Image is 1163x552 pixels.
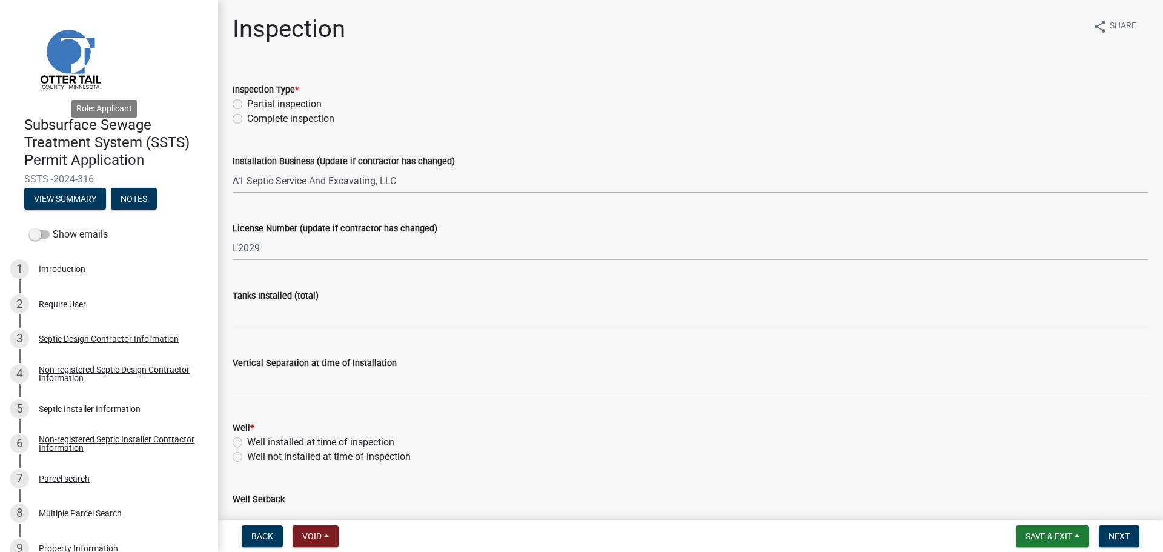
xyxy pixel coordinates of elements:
label: Well Setback [233,496,285,504]
label: Tanks Installed (total) [233,292,319,301]
div: 6 [10,434,29,453]
div: 7 [10,469,29,488]
div: Require User [39,300,86,308]
button: Save & Exit [1016,525,1089,547]
button: Void [293,525,339,547]
span: Back [251,531,273,541]
div: 5 [10,399,29,419]
div: Introduction [39,265,85,273]
span: Share [1110,19,1136,34]
div: Non-registered Septic Design Contractor Information [39,365,199,382]
button: Notes [111,188,157,210]
div: Parcel search [39,474,90,483]
h4: Subsurface Sewage Treatment System (SSTS) Permit Application [24,116,208,168]
div: 4 [10,364,29,384]
button: Next [1099,525,1139,547]
span: Void [302,531,322,541]
div: Role: Applicant [71,100,137,118]
div: 2 [10,294,29,314]
div: Septic Installer Information [39,405,141,413]
label: Complete inspection [247,111,334,126]
label: Installation Business (Update if contractor has changed) [233,158,455,166]
span: Save & Exit [1025,531,1072,541]
button: shareShare [1083,15,1146,38]
label: Vertical Separation at time of Installation [233,359,397,368]
div: 1 [10,259,29,279]
div: 3 [10,329,29,348]
wm-modal-confirm: Summary [24,195,106,205]
div: Septic Design Contractor Information [39,334,179,343]
span: SSTS -2024-316 [24,173,194,185]
button: Back [242,525,283,547]
img: Otter Tail County, Minnesota [24,13,115,104]
label: Show emails [29,227,108,242]
label: Well not installed at time of inspection [247,450,411,464]
label: License Number (update if contractor has changed) [233,225,437,233]
button: View Summary [24,188,106,210]
label: Well [233,424,254,433]
label: Inspection Type [233,86,299,95]
label: Well installed at time of inspection [247,435,394,450]
i: share [1093,19,1107,34]
div: 8 [10,504,29,523]
wm-modal-confirm: Notes [111,195,157,205]
div: Non-registered Septic Installer Contractor Information [39,435,199,452]
span: Next [1108,531,1130,541]
div: Multiple Parcel Search [39,509,122,517]
h1: Inspection [233,15,345,44]
label: Partial inspection [247,97,322,111]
